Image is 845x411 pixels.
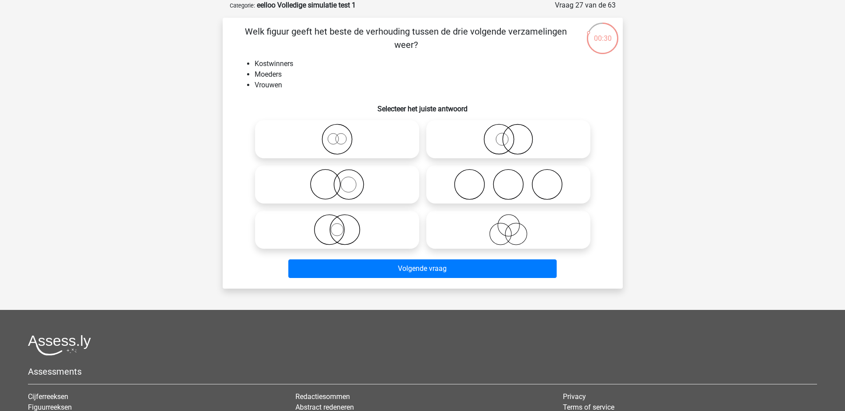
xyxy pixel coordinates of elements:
p: Welk figuur geeft het beste de verhouding tussen de drie volgende verzamelingen weer? [237,25,575,51]
h6: Selecteer het juiste antwoord [237,98,609,113]
h5: Assessments [28,366,817,377]
small: Categorie: [230,2,255,9]
li: Moeders [255,69,609,80]
a: Cijferreeksen [28,392,68,401]
a: Privacy [563,392,586,401]
li: Vrouwen [255,80,609,90]
img: Assessly logo [28,335,91,356]
a: Redactiesommen [295,392,350,401]
div: 00:30 [586,22,619,44]
strong: eelloo Volledige simulatie test 1 [257,1,356,9]
li: Kostwinners [255,59,609,69]
button: Volgende vraag [288,259,557,278]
